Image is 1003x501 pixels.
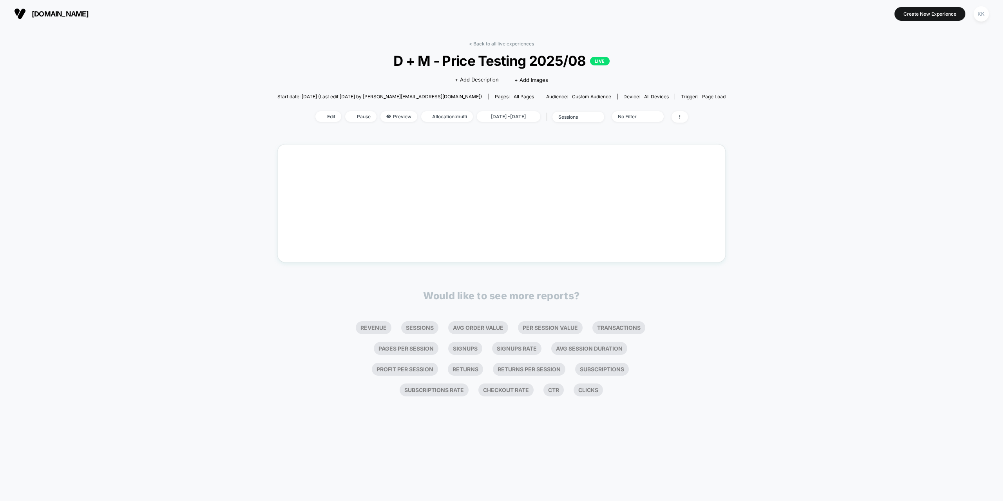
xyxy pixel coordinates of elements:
[681,94,726,99] div: Trigger:
[543,383,564,396] li: Ctr
[551,342,627,355] li: Avg Session Duration
[546,94,611,99] div: Audience:
[477,111,540,122] span: [DATE] - [DATE]
[469,41,534,47] a: < Back to all live experiences
[575,363,629,376] li: Subscriptions
[592,321,645,334] li: Transactions
[702,94,726,99] span: Page Load
[518,321,583,334] li: Per Session Value
[32,10,89,18] span: [DOMAIN_NAME]
[455,76,499,84] span: + Add Description
[448,342,482,355] li: Signups
[401,321,438,334] li: Sessions
[894,7,965,21] button: Create New Experience
[372,363,438,376] li: Profit Per Session
[345,111,377,122] span: Pause
[14,8,26,20] img: Visually logo
[544,111,552,123] span: |
[974,6,989,22] div: KK
[493,363,565,376] li: Returns Per Session
[448,363,483,376] li: Returns
[644,94,669,99] span: all devices
[421,111,473,122] span: Allocation: multi
[478,383,534,396] li: Checkout Rate
[374,342,438,355] li: Pages Per Session
[971,6,991,22] button: KK
[315,111,341,122] span: Edit
[423,290,580,302] p: Would like to see more reports?
[618,114,649,119] div: No Filter
[492,342,541,355] li: Signups Rate
[617,94,675,99] span: Device:
[12,7,91,20] button: [DOMAIN_NAME]
[277,94,482,99] span: Start date: [DATE] (Last edit [DATE] by [PERSON_NAME][EMAIL_ADDRESS][DOMAIN_NAME])
[380,111,417,122] span: Preview
[572,94,611,99] span: Custom Audience
[400,383,469,396] li: Subscriptions Rate
[558,114,590,120] div: sessions
[590,57,610,65] p: LIVE
[356,321,391,334] li: Revenue
[495,94,534,99] div: Pages:
[574,383,603,396] li: Clicks
[300,52,703,69] span: D + M - Price Testing 2025/08
[514,94,534,99] span: all pages
[514,77,548,83] span: + Add Images
[448,321,508,334] li: Avg Order Value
